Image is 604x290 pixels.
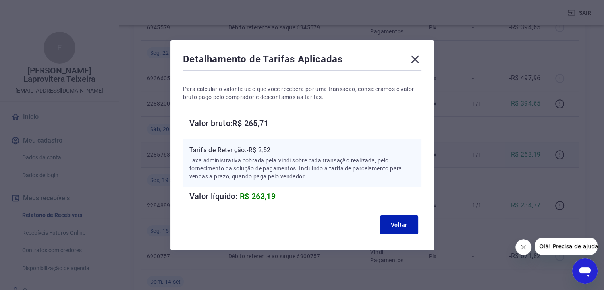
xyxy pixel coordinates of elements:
[183,53,421,69] div: Detalhamento de Tarifas Aplicadas
[5,6,67,12] span: Olá! Precisa de ajuda?
[189,190,421,203] h6: Valor líquido:
[183,85,421,101] p: Para calcular o valor líquido que você receberá por uma transação, consideramos o valor bruto pag...
[240,191,276,201] span: R$ 263,19
[572,258,598,284] iframe: Botão para abrir a janela de mensagens
[515,239,531,255] iframe: Fechar mensagem
[189,117,421,130] h6: Valor bruto: R$ 265,71
[189,145,415,155] p: Tarifa de Retenção: -R$ 2,52
[535,238,598,255] iframe: Mensagem da empresa
[380,215,418,234] button: Voltar
[189,157,415,180] p: Taxa administrativa cobrada pela Vindi sobre cada transação realizada, pelo fornecimento da soluç...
